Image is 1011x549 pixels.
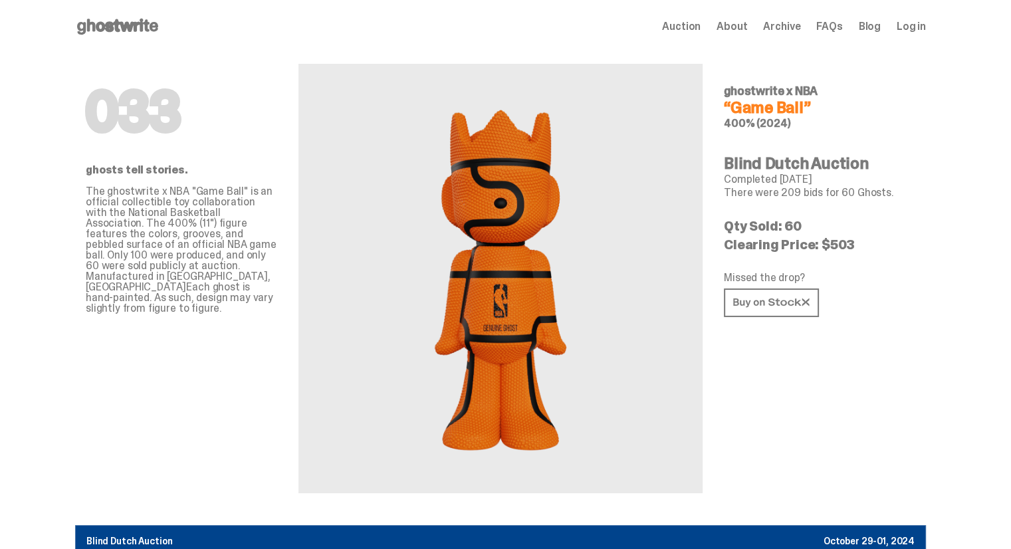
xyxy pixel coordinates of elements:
[724,83,818,99] span: ghostwrite x NBA
[724,219,915,233] p: Qty Sold: 60
[662,21,701,32] a: Auction
[824,536,915,546] p: October 29-01, 2024
[724,174,915,185] p: Completed [DATE]
[86,536,915,546] p: Blind Dutch Auction
[717,21,747,32] a: About
[86,186,277,314] p: The ghostwrite x NBA "Game Ball" is an official collectible toy collaboration with the National B...
[724,100,915,116] h4: “Game Ball”
[724,273,915,283] p: Missed the drop?
[816,21,842,32] a: FAQs
[724,116,790,130] span: 400% (2024)
[724,238,915,251] p: Clearing Price: $503
[421,96,580,461] img: NBA&ldquo;Game Ball&rdquo;
[86,85,277,138] h1: 033
[86,165,277,175] p: ghosts tell stories.
[724,156,915,171] h4: Blind Dutch Auction
[763,21,800,32] a: Archive
[724,187,915,198] p: There were 209 bids for 60 Ghosts.
[897,21,926,32] a: Log in
[859,21,881,32] a: Blog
